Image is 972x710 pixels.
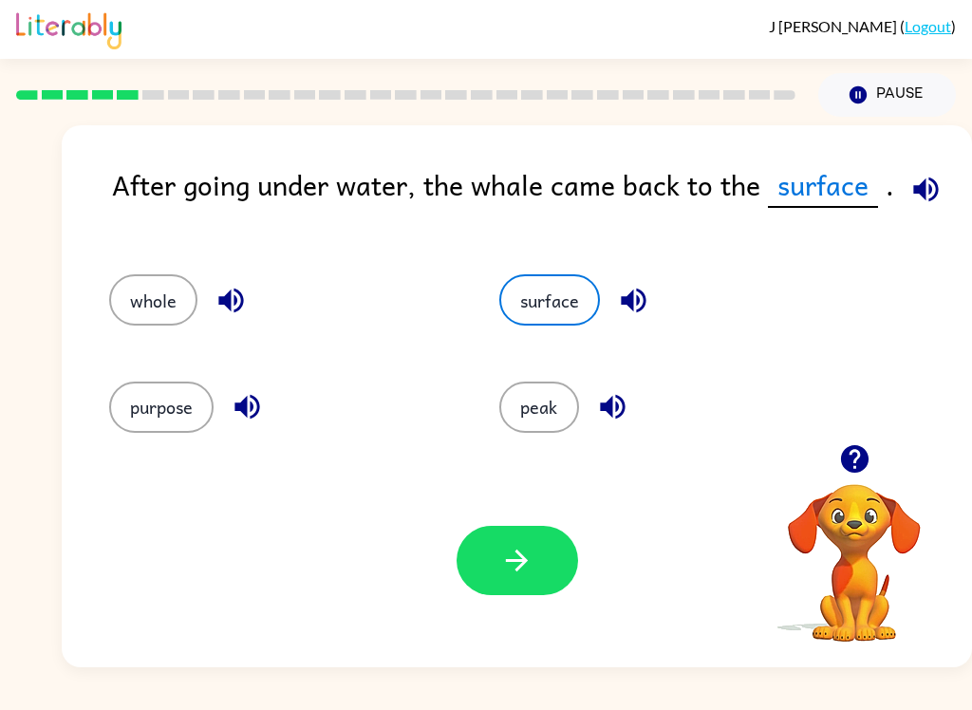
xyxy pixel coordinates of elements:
span: J [PERSON_NAME] [769,17,900,35]
a: Logout [905,17,951,35]
button: peak [499,382,579,433]
div: ( ) [769,17,956,35]
video: Your browser must support playing .mp4 files to use Literably. Please try using another browser. [759,455,949,645]
span: surface [768,163,878,208]
div: After going under water, the whale came back to the . [112,163,972,236]
button: surface [499,274,600,326]
button: Pause [818,73,956,117]
img: Literably [16,8,121,49]
button: purpose [109,382,214,433]
button: whole [109,274,197,326]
